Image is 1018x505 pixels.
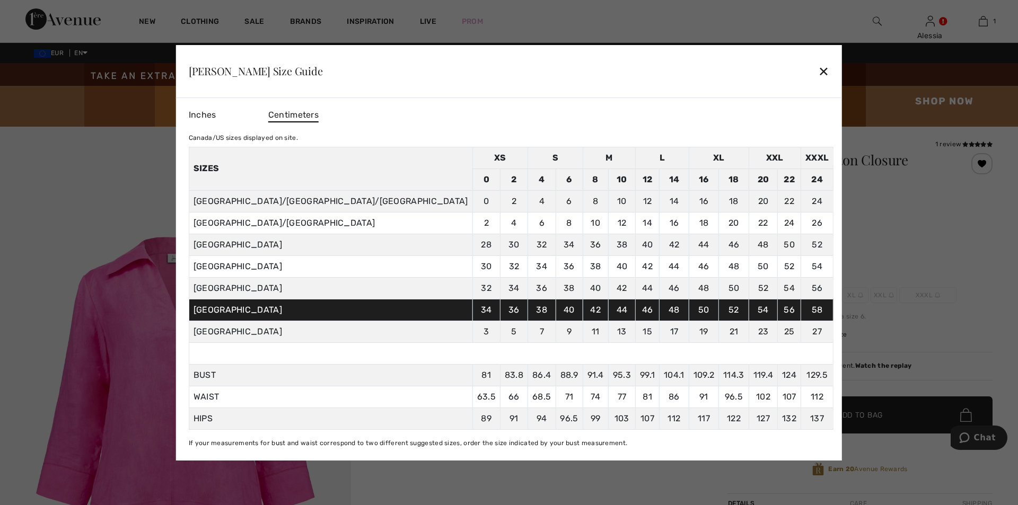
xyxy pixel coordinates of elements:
span: 74 [591,392,600,402]
td: 36 [500,299,528,321]
span: 81 [481,370,491,380]
span: 117 [698,413,710,423]
span: 95.3 [613,370,631,380]
td: 50 [689,299,719,321]
td: 9 [556,321,583,342]
span: 94 [537,413,547,423]
td: 20 [749,169,778,190]
td: 4 [528,169,556,190]
td: 56 [801,277,833,299]
td: 24 [801,169,833,190]
td: 18 [719,169,749,190]
td: 8 [583,169,608,190]
td: 17 [660,321,689,342]
span: 96.5 [725,392,743,402]
td: 44 [635,277,659,299]
td: 27 [801,321,833,342]
td: 34 [500,277,528,299]
td: 12 [608,212,635,234]
td: 42 [660,234,689,255]
span: 91 [510,413,519,423]
td: 36 [556,255,583,277]
td: 19 [689,321,719,342]
td: 46 [660,277,689,299]
td: 32 [472,277,500,299]
span: 83.8 [505,370,523,380]
td: 46 [635,299,659,321]
td: 0 [472,169,500,190]
td: 18 [719,190,749,212]
td: 2 [500,190,528,212]
td: 56 [778,299,801,321]
td: 44 [608,299,635,321]
td: 50 [749,255,778,277]
td: BUST [189,364,472,386]
td: 32 [528,234,556,255]
td: 36 [528,277,556,299]
td: 20 [719,212,749,234]
span: Inches [189,110,216,120]
td: [GEOGRAPHIC_DATA] [189,299,472,321]
td: 8 [583,190,608,212]
span: 86 [669,392,680,402]
td: 14 [635,212,659,234]
span: Chat [23,7,45,17]
span: 103 [615,413,629,423]
div: If your measurements for bust and waist correspond to two different suggested sizes, order the si... [189,438,833,448]
span: 91 [699,392,708,402]
td: 16 [689,169,719,190]
td: 42 [635,255,659,277]
span: 114.3 [723,370,744,380]
span: 104.1 [664,370,684,380]
td: 20 [749,190,778,212]
td: 54 [801,255,833,277]
td: HIPS [189,407,472,429]
td: 14 [660,169,689,190]
td: 16 [689,190,719,212]
td: 34 [556,234,583,255]
td: 54 [749,299,778,321]
span: 122 [727,413,741,423]
td: 46 [689,255,719,277]
span: 86.4 [532,370,551,380]
td: 24 [778,212,801,234]
td: 32 [500,255,528,277]
td: 2 [500,169,528,190]
td: 11 [583,321,608,342]
td: 12 [635,169,659,190]
td: [GEOGRAPHIC_DATA]/[GEOGRAPHIC_DATA] [189,212,472,234]
td: 52 [719,299,749,321]
td: 6 [556,169,583,190]
td: XL [689,147,749,169]
td: L [635,147,689,169]
td: 5 [500,321,528,342]
td: 22 [749,212,778,234]
span: 99.1 [640,370,655,380]
span: 89 [481,413,492,423]
span: 66 [508,392,520,402]
span: 107 [640,413,654,423]
td: [GEOGRAPHIC_DATA]/[GEOGRAPHIC_DATA]/[GEOGRAPHIC_DATA] [189,190,472,212]
td: 7 [528,321,556,342]
td: 14 [660,190,689,212]
span: 109.2 [694,370,715,380]
td: 40 [635,234,659,255]
td: 16 [660,212,689,234]
td: 22 [778,190,801,212]
span: 96.5 [560,413,578,423]
td: 24 [801,190,833,212]
td: 38 [528,299,556,321]
div: [PERSON_NAME] Size Guide [189,66,323,76]
div: ✕ [818,60,829,82]
td: 25 [778,321,801,342]
td: 8 [556,212,583,234]
td: 6 [556,190,583,212]
td: WAIST [189,386,472,407]
td: 10 [608,169,635,190]
td: 26 [801,212,833,234]
span: 112 [811,392,823,402]
td: 0 [472,190,500,212]
td: 48 [749,234,778,255]
span: 124 [782,370,796,380]
span: 129.5 [806,370,828,380]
